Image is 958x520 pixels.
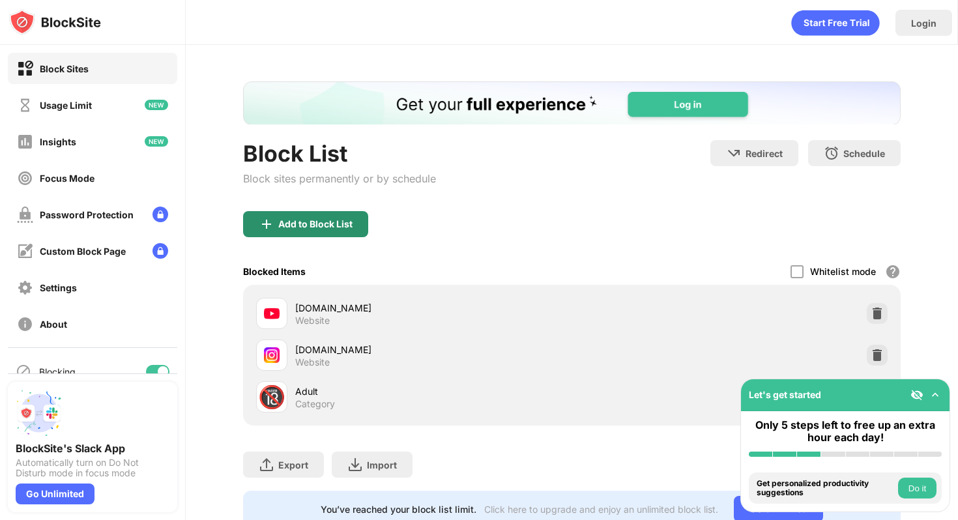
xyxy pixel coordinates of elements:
img: about-off.svg [17,316,33,332]
div: Blocked Items [243,266,306,277]
div: Go Unlimited [16,484,94,504]
div: Settings [40,282,77,293]
div: Let's get started [749,389,821,400]
div: Login [911,18,936,29]
img: password-protection-off.svg [17,207,33,223]
img: focus-off.svg [17,170,33,186]
div: Blocking [39,366,76,377]
div: Whitelist mode [810,266,876,277]
div: Block Sites [40,63,89,74]
img: new-icon.svg [145,100,168,110]
div: [DOMAIN_NAME] [295,343,572,356]
div: Get personalized productivity suggestions [757,479,895,498]
img: blocking-icon.svg [16,364,31,379]
img: logo-blocksite.svg [9,9,101,35]
img: favicons [264,306,280,321]
img: omni-setup-toggle.svg [929,388,942,401]
iframe: Banner [243,81,901,124]
div: Block sites permanently or by schedule [243,172,436,185]
div: Schedule [843,148,885,159]
img: customize-block-page-off.svg [17,243,33,259]
div: Automatically turn on Do Not Disturb mode in focus mode [16,457,169,478]
div: animation [791,10,880,36]
div: Focus Mode [40,173,94,184]
div: Website [295,315,330,326]
div: Category [295,398,335,410]
div: [DOMAIN_NAME] [295,301,572,315]
div: Usage Limit [40,100,92,111]
div: Export [278,459,308,470]
div: You’ve reached your block list limit. [321,504,476,515]
img: favicons [264,347,280,363]
div: Password Protection [40,209,134,220]
div: About [40,319,67,330]
img: insights-off.svg [17,134,33,150]
div: 🔞 [258,384,285,411]
div: Custom Block Page [40,246,126,257]
div: Only 5 steps left to free up an extra hour each day! [749,419,942,444]
img: push-slack.svg [16,390,63,437]
div: Click here to upgrade and enjoy an unlimited block list. [484,504,718,515]
div: BlockSite's Slack App [16,442,169,455]
div: Block List [243,140,436,167]
div: Insights [40,136,76,147]
div: Add to Block List [278,219,353,229]
div: Website [295,356,330,368]
img: block-on.svg [17,61,33,77]
img: new-icon.svg [145,136,168,147]
img: lock-menu.svg [152,207,168,222]
img: eye-not-visible.svg [910,388,923,401]
button: Do it [898,478,936,498]
img: lock-menu.svg [152,243,168,259]
img: settings-off.svg [17,280,33,296]
div: Redirect [746,148,783,159]
img: time-usage-off.svg [17,97,33,113]
div: Adult [295,384,572,398]
div: Import [367,459,397,470]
